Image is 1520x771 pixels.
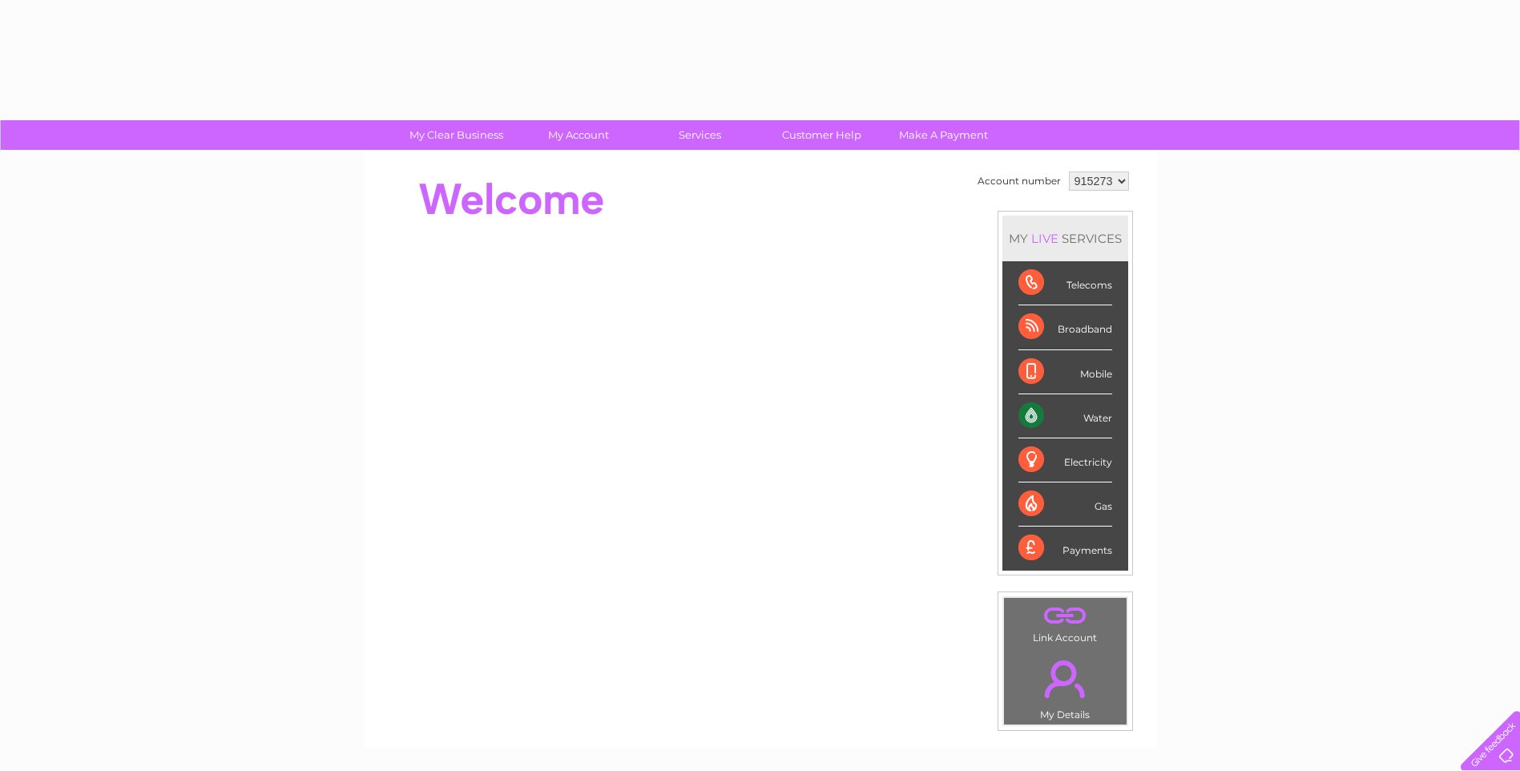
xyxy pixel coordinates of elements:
div: MY SERVICES [1002,216,1128,261]
div: Gas [1018,482,1112,527]
td: Account number [974,168,1065,195]
td: Link Account [1003,597,1127,648]
a: Make A Payment [877,120,1010,150]
div: Mobile [1018,350,1112,394]
a: . [1008,651,1123,707]
a: . [1008,602,1123,630]
a: My Clear Business [390,120,522,150]
td: My Details [1003,647,1127,725]
div: LIVE [1028,231,1062,246]
div: Telecoms [1018,261,1112,305]
div: Electricity [1018,438,1112,482]
a: Services [634,120,766,150]
a: Customer Help [756,120,888,150]
div: Water [1018,394,1112,438]
div: Payments [1018,527,1112,570]
a: My Account [512,120,644,150]
div: Broadband [1018,305,1112,349]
